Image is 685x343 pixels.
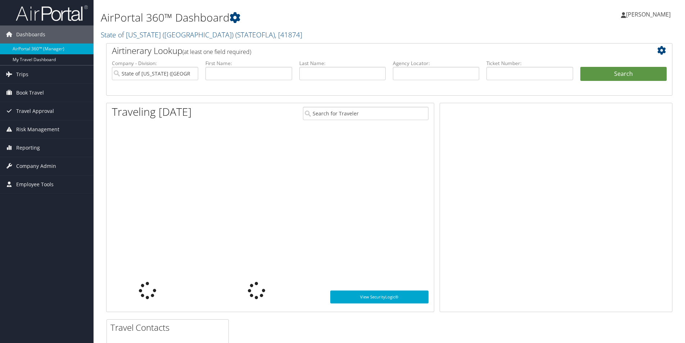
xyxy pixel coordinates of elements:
[110,321,228,334] h2: Travel Contacts
[16,84,44,102] span: Book Travel
[182,48,251,56] span: (at least one field required)
[393,60,479,67] label: Agency Locator:
[112,60,198,67] label: Company - Division:
[16,175,54,193] span: Employee Tools
[299,60,386,67] label: Last Name:
[112,45,620,57] h2: Airtinerary Lookup
[16,102,54,120] span: Travel Approval
[580,67,667,81] button: Search
[486,60,573,67] label: Ticket Number:
[101,10,485,25] h1: AirPortal 360™ Dashboard
[621,4,678,25] a: [PERSON_NAME]
[101,30,302,40] a: State of [US_STATE] ([GEOGRAPHIC_DATA])
[626,10,671,18] span: [PERSON_NAME]
[16,139,40,157] span: Reporting
[275,30,302,40] span: , [ 41874 ]
[16,5,88,22] img: airportal-logo.png
[16,157,56,175] span: Company Admin
[16,120,59,138] span: Risk Management
[16,26,45,44] span: Dashboards
[235,30,275,40] span: ( STATEOFLA )
[330,291,428,303] a: View SecurityLogic®
[205,60,292,67] label: First Name:
[16,65,28,83] span: Trips
[112,104,192,119] h1: Traveling [DATE]
[303,107,428,120] input: Search for Traveler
